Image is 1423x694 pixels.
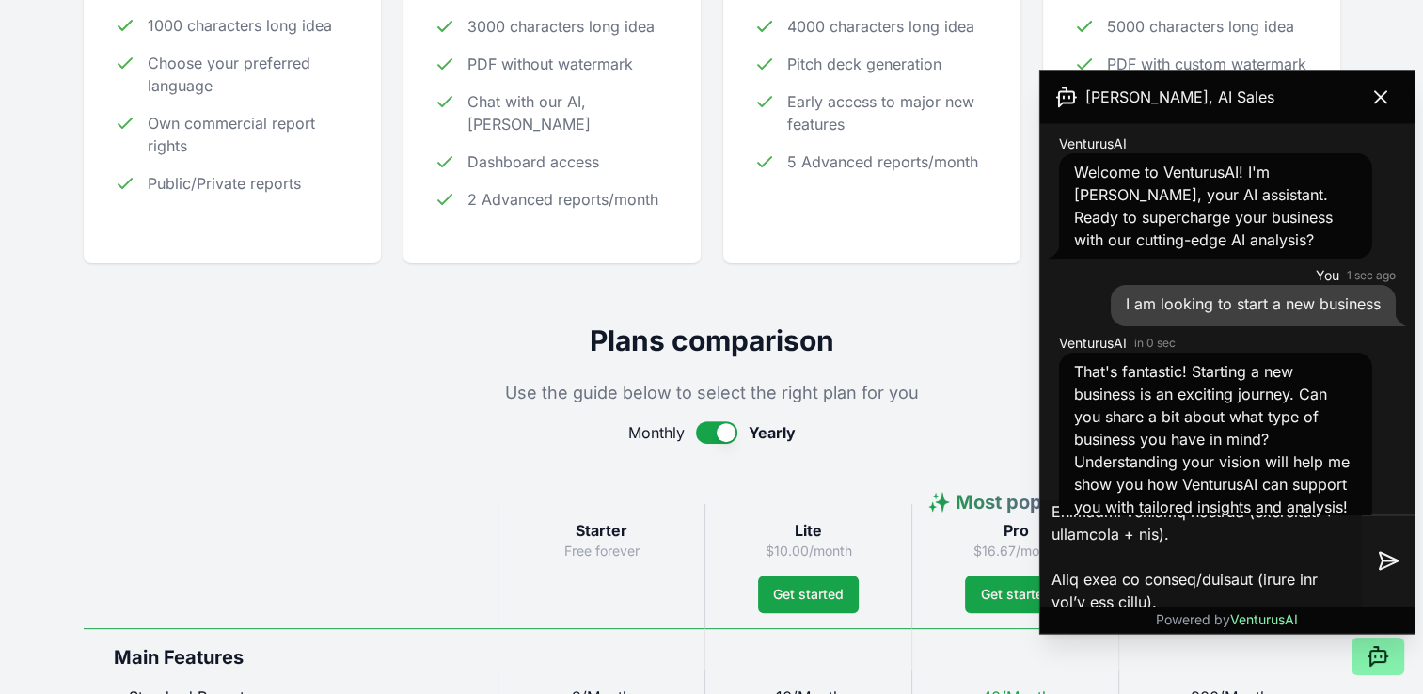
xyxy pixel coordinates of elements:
button: Get started [758,576,859,613]
span: Yearly [749,421,796,444]
time: 1 sec ago [1347,268,1396,283]
span: You [1316,266,1339,285]
span: Own commercial report rights [148,112,351,157]
p: $10.00/month [720,542,896,560]
span: Choose your preferred language [148,52,351,97]
span: Dashboard access [467,150,599,173]
span: Pitch deck generation [787,53,941,75]
span: 3000 characters long idea [467,15,655,38]
time: in 0 sec [1134,336,1176,351]
span: ✨ Most popular ✨ [926,491,1104,513]
textarea: l ipsu do sitam ConsEcte Adipiscinge (Seddoe tem Incididun) – Utlab Etdolore & Magnaa Enimad Mini... [1040,501,1362,622]
h3: Starter [514,519,689,542]
button: Get started [965,576,1066,613]
h2: Plans comparison [84,323,1340,357]
span: Public/Private reports [148,172,301,195]
span: PDF with custom watermark [1107,53,1306,75]
span: VenturusAI [1059,334,1127,353]
span: Welcome to VenturusAI! I'm [PERSON_NAME], your AI assistant. Ready to supercharge your business w... [1074,163,1333,249]
span: Chat with our AI, [PERSON_NAME] [467,90,671,135]
span: 1000 characters long idea [148,14,332,37]
p: Use the guide below to select the right plan for you [84,380,1340,406]
span: PDF without watermark [467,53,633,75]
div: Main Features [84,628,498,670]
span: 2 Advanced reports/month [467,188,658,211]
h3: Pro [927,519,1103,542]
span: 5000 characters long idea [1107,15,1294,38]
span: Get started [980,585,1051,604]
span: 5 Advanced reports/month [787,150,978,173]
span: That's fantastic! Starting a new business is an exciting journey. Can you share a bit about what ... [1074,362,1350,516]
span: VenturusAI [1230,611,1298,627]
span: 4000 characters long idea [787,15,974,38]
span: Early access to major new features [787,90,990,135]
span: I am looking to start a new business [1126,294,1381,313]
span: Monthly [628,421,685,444]
span: [PERSON_NAME], AI Sales [1085,86,1274,108]
p: Free forever [514,542,689,560]
h3: Lite [720,519,896,542]
span: VenturusAI [1059,134,1127,153]
span: Get started [773,585,844,604]
p: $16.67/month [927,542,1103,560]
p: Powered by [1156,610,1298,629]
